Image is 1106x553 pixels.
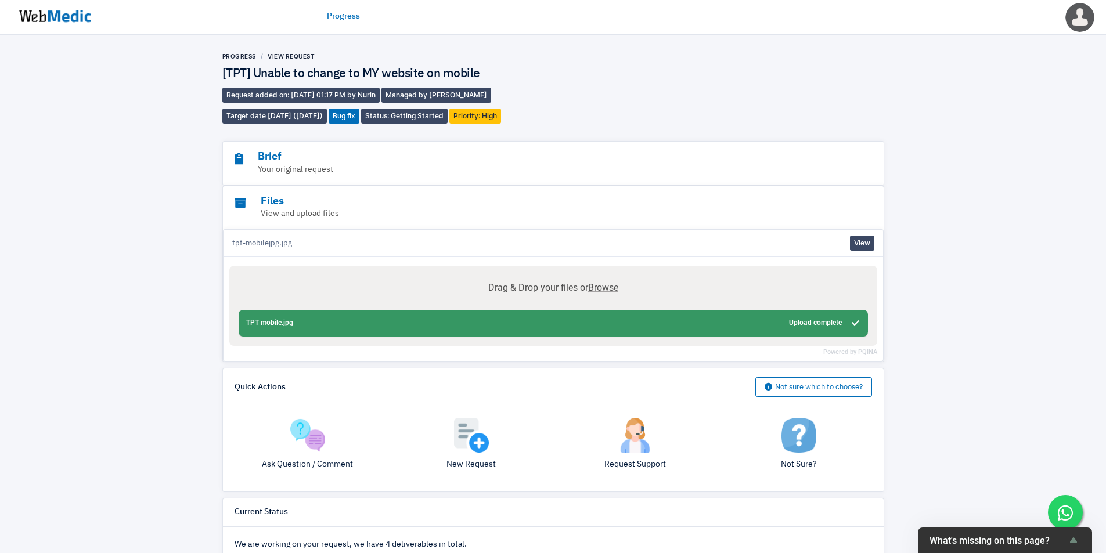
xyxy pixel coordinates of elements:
p: Ask Question / Comment [235,458,381,471]
img: add.png [454,418,489,453]
button: Show survey - What's missing on this page? [930,533,1080,547]
h6: Quick Actions [235,382,286,393]
span: Target date [DATE] ([DATE]) [222,109,327,124]
nav: breadcrumb [222,52,553,61]
p: View and upload files [235,208,808,220]
span: Bug fix [329,109,359,124]
span: Browse [588,282,618,293]
p: Your original request [235,164,808,176]
span: What's missing on this page? [930,535,1067,546]
p: We are working on your request, we have 4 deliverables in total. [235,538,872,551]
span: Priority: High [449,109,501,124]
label: Drag & Drop your files or [484,276,623,299]
p: Request Support [562,458,708,471]
a: Powered by PQINA [823,349,877,355]
a: View [850,236,874,251]
a: Progress [327,10,360,23]
button: Not sure which to choose? [755,377,872,397]
img: question.png [290,418,325,453]
span: Status: Getting Started [361,109,448,124]
a: Progress [222,53,256,60]
img: not-sure.png [781,418,816,453]
p: Not Sure? [726,458,872,471]
h3: Files [235,195,808,208]
span: Managed by [PERSON_NAME] [381,88,491,103]
img: support.png [618,418,653,453]
h3: Brief [235,150,808,164]
h6: Current Status [235,507,288,518]
h4: [TPT] Unable to change to MY website on mobile [222,67,553,82]
a: View Request [268,53,315,60]
span: Request added on: [DATE] 01:17 PM by Nurin [222,88,380,103]
p: New Request [398,458,545,471]
li: tpt-mobilejpg.jpg [224,230,883,257]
